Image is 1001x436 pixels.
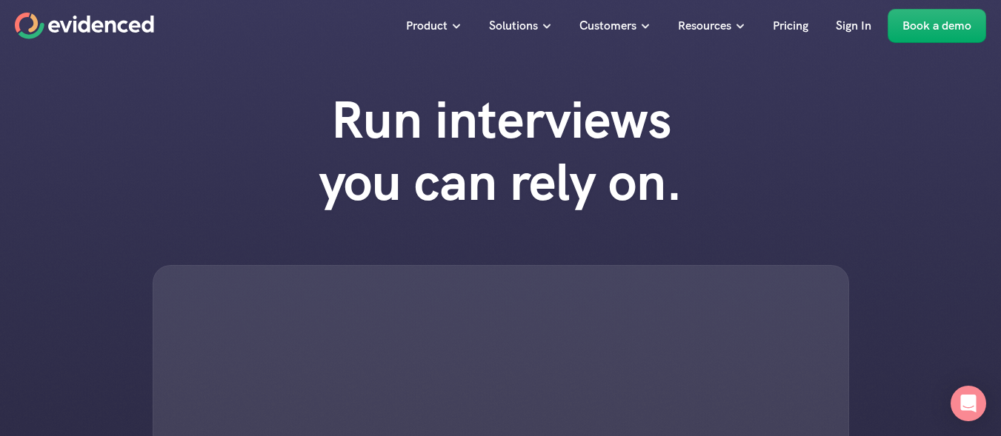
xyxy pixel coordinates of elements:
[489,16,538,36] p: Solutions
[888,9,986,43] a: Book a demo
[290,89,712,213] h1: Run interviews you can rely on.
[15,13,154,39] a: Home
[579,16,636,36] p: Customers
[762,9,819,43] a: Pricing
[678,16,731,36] p: Resources
[902,16,971,36] p: Book a demo
[773,16,808,36] p: Pricing
[825,9,882,43] a: Sign In
[836,16,871,36] p: Sign In
[951,386,986,421] div: Open Intercom Messenger
[406,16,448,36] p: Product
